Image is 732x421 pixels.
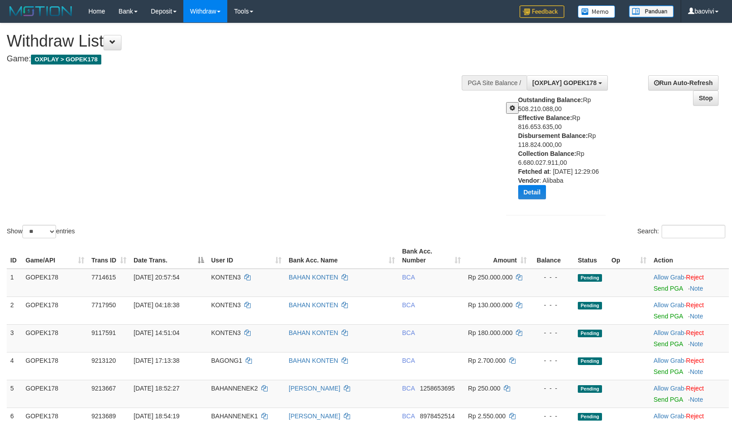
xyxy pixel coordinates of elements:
[22,269,88,297] td: GOPEK178
[654,301,686,309] span: ·
[88,243,130,269] th: Trans ID: activate to sort column ascending
[518,95,612,206] div: Rp 508.210.088,00 Rp 816.653.635,00 Rp 118.824.000,00 Rp 6.680.027.911,00 : [DATE] 12:29:06 : Ali...
[578,385,602,393] span: Pending
[211,329,241,336] span: KONTEN3
[686,357,704,364] a: Reject
[211,274,241,281] span: KONTEN3
[518,185,546,199] button: Detail
[31,55,101,64] span: OXPLAY > GOPEK178
[527,75,608,90] button: [OXPLAY] GOPEK178
[7,352,22,380] td: 4
[629,5,674,17] img: panduan.png
[518,132,588,139] b: Disbursement Balance:
[468,301,513,309] span: Rp 130.000.000
[534,384,571,393] div: - - -
[91,385,116,392] span: 9213667
[690,285,703,292] a: Note
[533,79,597,86] span: [OXPLAY] GOPEK178
[662,225,725,238] input: Search:
[650,296,729,324] td: ·
[7,32,479,50] h1: Withdraw List
[464,243,530,269] th: Amount: activate to sort column ascending
[578,413,602,421] span: Pending
[534,328,571,337] div: - - -
[130,243,208,269] th: Date Trans.: activate to sort column descending
[91,274,116,281] span: 7714615
[534,301,571,309] div: - - -
[518,114,572,121] b: Effective Balance:
[211,301,241,309] span: KONTEN3
[690,368,703,375] a: Note
[289,385,340,392] a: [PERSON_NAME]
[578,5,615,18] img: Button%20Memo.svg
[211,412,258,420] span: BAHANNENEK1
[402,301,415,309] span: BCA
[578,274,602,282] span: Pending
[654,385,684,392] a: Allow Grab
[530,243,574,269] th: Balance
[654,340,683,348] a: Send PGA
[654,329,684,336] a: Allow Grab
[574,243,608,269] th: Status
[654,285,683,292] a: Send PGA
[608,243,650,269] th: Op: activate to sort column ascending
[22,296,88,324] td: GOPEK178
[534,412,571,421] div: - - -
[654,313,683,320] a: Send PGA
[22,225,56,238] select: Showentries
[398,243,464,269] th: Bank Acc. Number: activate to sort column ascending
[22,352,88,380] td: GOPEK178
[654,274,684,281] a: Allow Grab
[7,269,22,297] td: 1
[654,357,686,364] span: ·
[289,274,338,281] a: BAHAN KONTEN
[208,243,285,269] th: User ID: activate to sort column ascending
[654,385,686,392] span: ·
[468,329,513,336] span: Rp 180.000.000
[402,357,415,364] span: BCA
[211,357,242,364] span: BAGONG1
[134,274,179,281] span: [DATE] 20:57:54
[654,329,686,336] span: ·
[650,380,729,408] td: ·
[402,329,415,336] span: BCA
[7,55,479,64] h4: Game:
[654,412,684,420] a: Allow Grab
[91,412,116,420] span: 9213689
[91,357,116,364] span: 9213120
[7,380,22,408] td: 5
[520,5,564,18] img: Feedback.jpg
[686,274,704,281] a: Reject
[654,274,686,281] span: ·
[654,301,684,309] a: Allow Grab
[654,412,686,420] span: ·
[654,396,683,403] a: Send PGA
[7,296,22,324] td: 2
[686,412,704,420] a: Reject
[7,324,22,352] td: 3
[289,412,340,420] a: [PERSON_NAME]
[534,273,571,282] div: - - -
[637,225,725,238] label: Search:
[518,150,576,157] b: Collection Balance:
[22,380,88,408] td: GOPEK178
[534,356,571,365] div: - - -
[468,385,500,392] span: Rp 250.000
[22,243,88,269] th: Game/API: activate to sort column ascending
[650,324,729,352] td: ·
[648,75,719,90] a: Run Auto-Refresh
[686,301,704,309] a: Reject
[402,274,415,281] span: BCA
[578,330,602,337] span: Pending
[468,412,506,420] span: Rp 2.550.000
[650,243,729,269] th: Action
[650,352,729,380] td: ·
[91,329,116,336] span: 9117591
[7,243,22,269] th: ID
[650,269,729,297] td: ·
[289,357,338,364] a: BAHAN KONTEN
[402,385,415,392] span: BCA
[693,90,719,106] a: Stop
[7,4,75,18] img: MOTION_logo.png
[289,301,338,309] a: BAHAN KONTEN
